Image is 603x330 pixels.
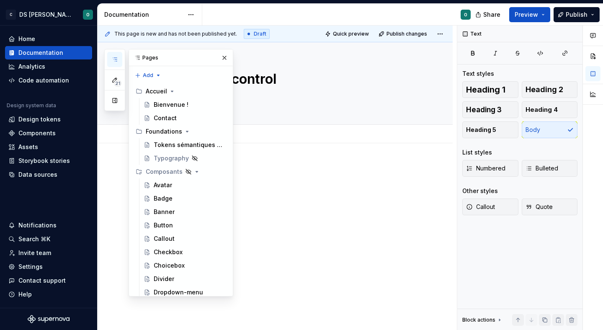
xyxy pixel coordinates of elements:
a: Choicebox [140,259,229,272]
div: Accueil [132,85,229,98]
div: Typography [154,154,189,162]
button: Add [132,70,164,81]
span: Heading 5 [466,126,496,134]
a: Dropdown-menu [140,286,229,299]
div: Composants [146,168,183,176]
a: Invite team [5,246,92,260]
a: Components [5,126,92,140]
span: This page is new and has not been published yet. [114,31,237,37]
div: Invite team [18,249,51,257]
div: Badge [154,194,173,203]
div: Composants [132,165,229,178]
div: Help [18,290,32,299]
button: Contact support [5,274,92,287]
button: Help [5,288,92,301]
div: Assets [18,143,38,151]
div: Foundations [146,127,182,136]
span: Numbered [466,164,505,173]
div: Accueil [146,87,167,95]
div: Bienvenue ! [154,101,188,109]
span: Heading 3 [466,106,502,114]
a: Documentation [5,46,92,59]
button: Callout [462,199,518,215]
span: Publish [566,10,588,19]
button: Numbered [462,160,518,177]
div: Dropdown-menu [154,288,203,296]
a: Bienvenue ! [140,98,229,111]
div: Pages [129,49,233,66]
a: Contact [140,111,229,125]
a: Typography [140,152,229,165]
div: Analytics [18,62,45,71]
a: Button [140,219,229,232]
span: Quote [526,203,553,211]
span: Heading 2 [526,85,563,94]
button: Search ⌘K [5,232,92,246]
div: Block actions [462,317,495,323]
a: Banner [140,205,229,219]
a: Design tokens [5,113,92,126]
a: Settings [5,260,92,273]
span: Publish changes [387,31,427,37]
button: Heading 1 [462,81,518,98]
a: Badge [140,192,229,205]
span: Share [483,10,500,19]
span: Callout [466,203,495,211]
div: Code automation [18,76,69,85]
div: Foundations [132,125,229,138]
div: Text styles [462,70,494,78]
button: Quick preview [322,28,373,40]
a: Divider [140,272,229,286]
a: Code automation [5,74,92,87]
div: O [86,11,90,18]
div: Banner [154,208,175,216]
span: 21 [114,80,121,87]
div: Button [154,221,173,229]
div: Avatar [154,181,172,189]
button: Publish [554,7,600,22]
div: Settings [18,263,43,271]
div: List styles [462,148,492,157]
a: Avatar [140,178,229,192]
button: Publish changes [376,28,431,40]
div: Home [18,35,35,43]
div: Data sources [18,170,57,179]
div: Other styles [462,187,498,195]
button: Heading 5 [462,121,518,138]
button: Notifications [5,219,92,232]
svg: Supernova Logo [28,315,70,323]
div: Design tokens [18,115,61,124]
span: Preview [515,10,538,19]
div: Design system data [7,102,56,109]
button: Heading 3 [462,101,518,118]
div: Tokens sémantiques de couleurs [154,141,223,149]
a: Tokens sémantiques de couleurs [140,138,229,152]
a: Callout [140,232,229,245]
div: Notifications [18,221,57,229]
div: Contact [154,114,177,122]
button: Heading 2 [522,81,578,98]
div: Contact support [18,276,66,285]
div: DS [PERSON_NAME] [19,10,73,19]
button: Bulleted [522,160,578,177]
div: C [6,10,16,20]
div: Checkbox [154,248,183,256]
span: Draft [254,31,266,37]
span: Quick preview [333,31,369,37]
div: Storybook stories [18,157,70,165]
span: Heading 4 [526,106,558,114]
a: Storybook stories [5,154,92,168]
a: Analytics [5,60,92,73]
button: Quote [522,199,578,215]
button: Preview [509,7,550,22]
span: Add [143,72,153,79]
div: Divider [154,275,174,283]
a: Assets [5,140,92,154]
a: Data sources [5,168,92,181]
div: Block actions [462,314,503,326]
div: Documentation [18,49,63,57]
textarea: Segmented-control [149,69,417,89]
div: Components [18,129,56,137]
div: Callout [154,235,175,243]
